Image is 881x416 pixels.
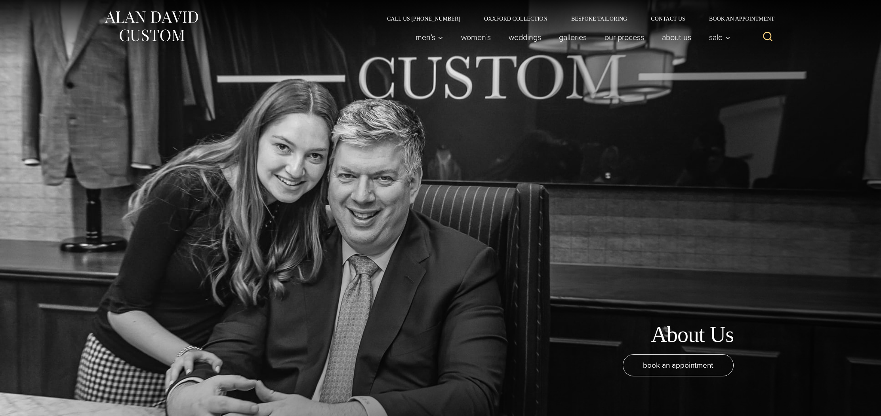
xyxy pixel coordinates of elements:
a: book an appointment [623,354,734,376]
a: Bespoke Tailoring [559,16,639,21]
span: Men’s [416,33,443,41]
a: Oxxford Collection [472,16,559,21]
a: About Us [653,29,700,45]
a: Book an Appointment [697,16,777,21]
a: Contact Us [639,16,697,21]
span: Sale [709,33,730,41]
a: weddings [500,29,550,45]
a: Call Us [PHONE_NUMBER] [375,16,472,21]
button: View Search Form [758,28,777,47]
nav: Secondary Navigation [375,16,777,21]
img: Alan David Custom [104,9,199,44]
a: Our Process [596,29,653,45]
a: Women’s [452,29,500,45]
h1: About Us [651,321,734,348]
a: Galleries [550,29,596,45]
span: book an appointment [643,359,713,371]
nav: Primary Navigation [407,29,735,45]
